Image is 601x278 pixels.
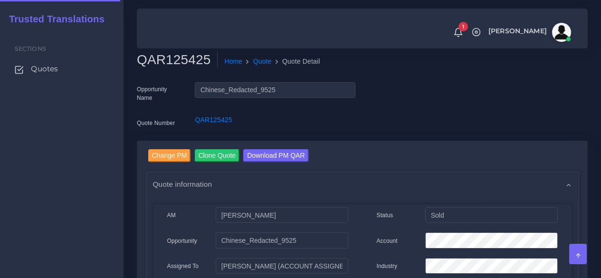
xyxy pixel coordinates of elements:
label: Account [377,237,398,245]
span: 1 [458,22,468,31]
h2: Trusted Translations [2,13,105,25]
span: Quote information [153,179,212,190]
img: avatar [552,23,571,42]
input: pm [216,258,348,274]
span: Quotes [31,64,58,74]
a: 1 [450,27,467,38]
label: Status [377,211,393,220]
a: Trusted Translations [2,11,105,27]
a: Home [224,57,242,67]
label: Assigned To [167,262,199,270]
span: [PERSON_NAME] [488,28,547,34]
input: Clone Quote [195,149,240,162]
a: Quote [253,57,272,67]
h2: QAR125425 [137,52,218,68]
label: Industry [377,262,398,270]
a: Quotes [7,59,116,79]
li: Quote Detail [272,57,320,67]
label: Opportunity Name [137,85,181,102]
a: [PERSON_NAME]avatar [484,23,574,42]
label: Opportunity [167,237,198,245]
input: Change PM [148,149,191,162]
span: Sections [15,45,46,52]
label: Quote Number [137,119,175,127]
input: Download PM QAR [243,149,308,162]
label: AM [167,211,176,220]
a: QAR125425 [195,116,232,124]
div: Quote information [146,172,579,196]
